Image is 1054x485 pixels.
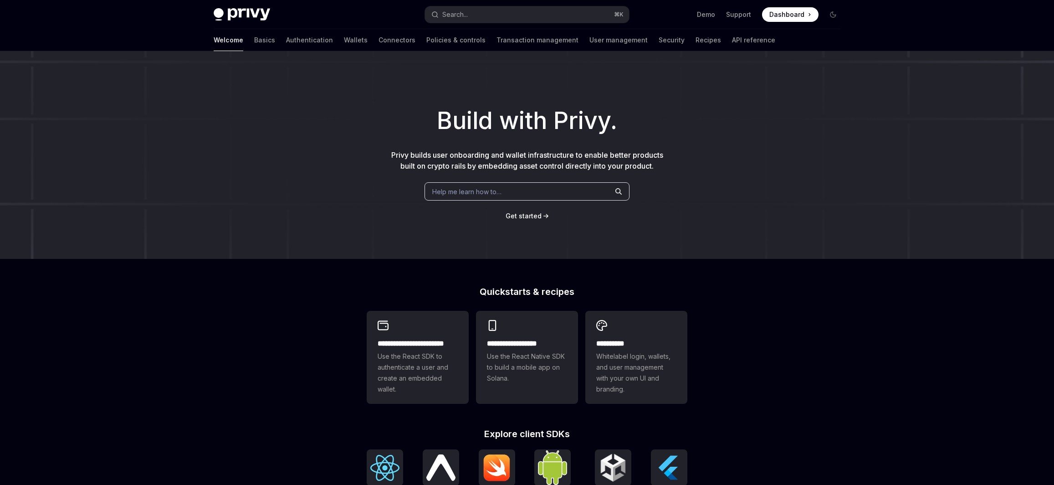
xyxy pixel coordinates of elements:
[425,6,629,23] button: Open search
[487,351,567,384] span: Use the React Native SDK to build a mobile app on Solana.
[391,150,663,170] span: Privy builds user onboarding and wallet infrastructure to enable better products built on crypto ...
[697,10,715,19] a: Demo
[655,453,684,482] img: Flutter
[214,29,243,51] a: Welcome
[378,351,458,395] span: Use the React SDK to authenticate a user and create an embedded wallet.
[482,454,512,481] img: iOS (Swift)
[15,103,1039,139] h1: Build with Privy.
[826,7,840,22] button: Toggle dark mode
[506,212,542,220] span: Get started
[496,29,578,51] a: Transaction management
[696,29,721,51] a: Recipes
[614,11,624,18] span: ⌘ K
[344,29,368,51] a: Wallets
[367,287,687,296] h2: Quickstarts & recipes
[379,29,415,51] a: Connectors
[442,9,468,20] div: Search...
[426,454,455,480] img: React Native
[732,29,775,51] a: API reference
[432,187,501,196] span: Help me learn how to…
[769,10,804,19] span: Dashboard
[762,7,819,22] a: Dashboard
[286,29,333,51] a: Authentication
[726,10,751,19] a: Support
[585,311,687,404] a: **** *****Whitelabel login, wallets, and user management with your own UI and branding.
[506,212,542,221] a: Get started
[254,29,275,51] a: Basics
[214,8,270,21] img: dark logo
[659,29,685,51] a: Security
[599,453,628,482] img: Unity
[476,311,578,404] a: **** **** **** ***Use the React Native SDK to build a mobile app on Solana.
[426,29,486,51] a: Policies & controls
[589,29,648,51] a: User management
[367,429,687,439] h2: Explore client SDKs
[370,455,399,481] img: React
[596,351,676,395] span: Whitelabel login, wallets, and user management with your own UI and branding.
[538,450,567,485] img: Android (Kotlin)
